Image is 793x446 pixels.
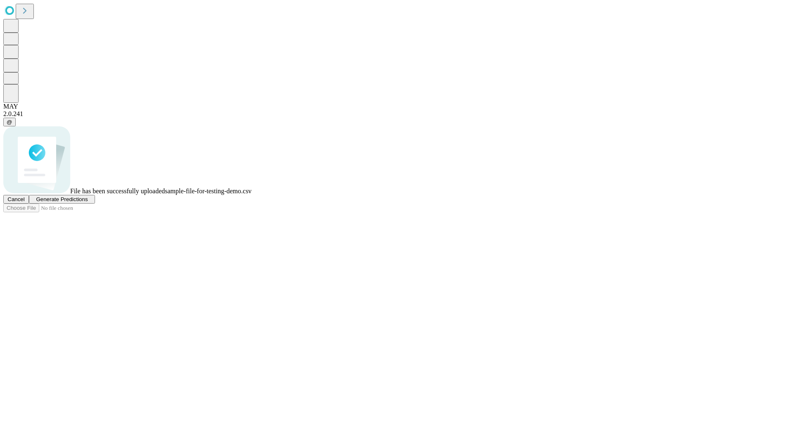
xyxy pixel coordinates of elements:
button: Cancel [3,195,29,204]
button: @ [3,118,16,126]
span: sample-file-for-testing-demo.csv [165,187,252,195]
span: @ [7,119,12,125]
div: 2.0.241 [3,110,790,118]
span: Cancel [7,196,25,202]
div: MAY [3,103,790,110]
span: File has been successfully uploaded [70,187,165,195]
span: Generate Predictions [36,196,88,202]
button: Generate Predictions [29,195,95,204]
